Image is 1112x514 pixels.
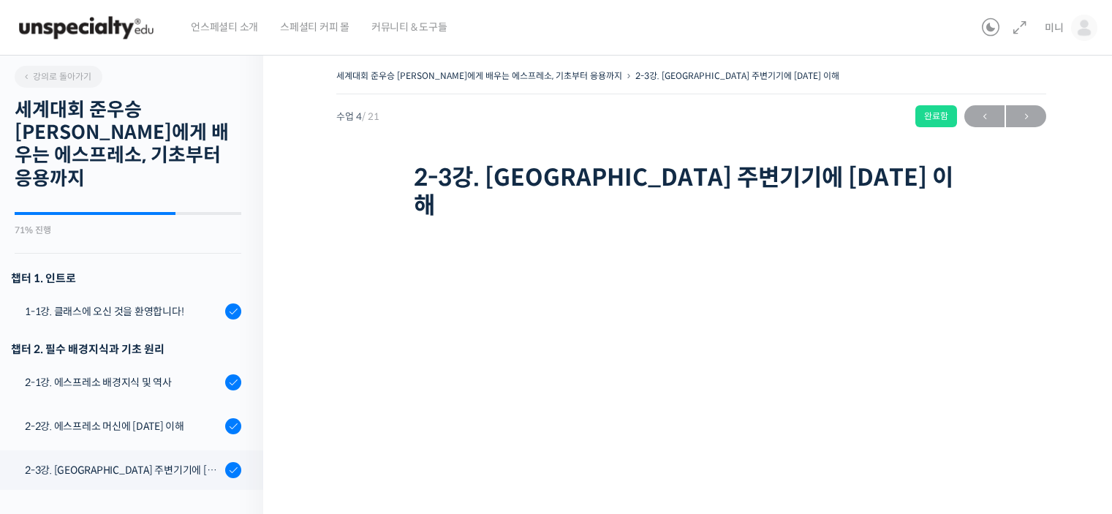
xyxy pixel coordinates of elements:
a: 다음→ [1006,105,1046,127]
div: 1-1강. 클래스에 오신 것을 환영합니다! [25,303,221,320]
div: 2-2강. 에스프레소 머신에 [DATE] 이해 [25,418,221,434]
div: 2-1강. 에스프레소 배경지식 및 역사 [25,374,221,390]
a: 세계대회 준우승 [PERSON_NAME]에게 배우는 에스프레소, 기초부터 응용까지 [336,70,622,81]
span: ← [964,107,1005,126]
span: / 21 [362,110,379,123]
div: 완료함 [915,105,957,127]
div: 2-3강. [GEOGRAPHIC_DATA] 주변기기에 [DATE] 이해 [25,462,221,478]
h2: 세계대회 준우승 [PERSON_NAME]에게 배우는 에스프레소, 기초부터 응용까지 [15,99,241,190]
a: ←이전 [964,105,1005,127]
span: 강의로 돌아가기 [22,71,91,82]
div: 챕터 2. 필수 배경지식과 기초 원리 [11,339,241,359]
span: → [1006,107,1046,126]
h3: 챕터 1. 인트로 [11,268,241,288]
a: 강의로 돌아가기 [15,66,102,88]
span: 수업 4 [336,112,379,121]
div: 71% 진행 [15,226,241,235]
a: 2-3강. [GEOGRAPHIC_DATA] 주변기기에 [DATE] 이해 [635,70,839,81]
span: 미니 [1045,21,1064,34]
h1: 2-3강. [GEOGRAPHIC_DATA] 주변기기에 [DATE] 이해 [414,164,969,220]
